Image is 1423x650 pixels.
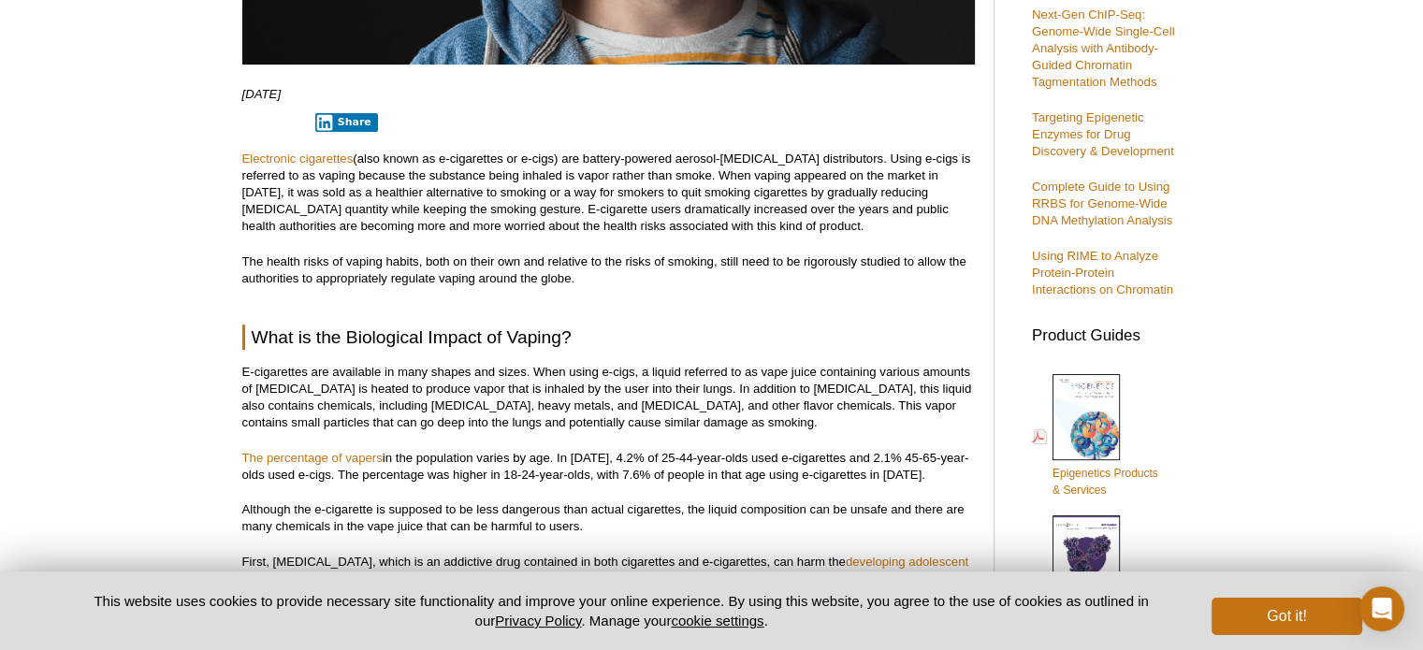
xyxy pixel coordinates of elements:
[315,113,378,132] button: Share
[242,87,282,101] em: [DATE]
[242,364,975,431] p: E-cigarettes are available in many shapes and sizes. When using e-cigs, a liquid referred to as v...
[1212,598,1361,635] button: Got it!
[242,253,975,287] p: The health risks of vaping habits, both on their own and relative to the risks of smoking, still ...
[242,151,975,235] p: (also known as e-cigarettes or e-cigs) are battery-powered aerosol-[MEDICAL_DATA] distributors. U...
[1032,180,1172,227] a: Complete Guide to Using RRBS for Genome-Wide DNA Methylation Analysis
[242,450,975,484] p: in the population varies by age. In [DATE], 4.2% of 25-44-year-olds used e-cigarettes and 2.1% 45...
[1032,7,1174,89] a: Next-Gen ChIP-Seq: Genome-Wide Single-Cell Analysis with Antibody-Guided Chromatin Tagmentation M...
[1359,586,1404,631] div: Open Intercom Messenger
[1032,317,1182,344] h3: Product Guides
[242,152,354,166] a: Electronic cigarettes
[242,501,975,535] p: Although the e-cigarette is supposed to be less dangerous than actual cigarettes, the liquid comp...
[495,613,581,628] a: Privacy Policy
[242,325,975,350] h2: What is the Biological Impact of Vaping?
[1032,249,1173,296] a: Using RIME to Analyze Protein-Protein Interactions on Chromatin
[1053,515,1120,601] img: Abs_epi_2015_cover_web_70x200
[671,613,763,628] button: cookie settings
[62,591,1182,630] p: This website uses cookies to provide necessary site functionality and improve your online experie...
[242,451,383,465] a: The percentage of vapers
[1053,374,1120,460] img: Epi_brochure_140604_cover_web_70x200
[1032,372,1158,500] a: Epigenetics Products& Services
[242,112,303,131] iframe: X Post Button
[242,554,975,604] p: First, [MEDICAL_DATA], which is an addictive drug contained in both cigarettes and e-cigarettes, ...
[1032,110,1174,158] a: Targeting Epigenetic Enzymes for Drug Discovery & Development
[1053,467,1158,497] span: Epigenetics Products & Services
